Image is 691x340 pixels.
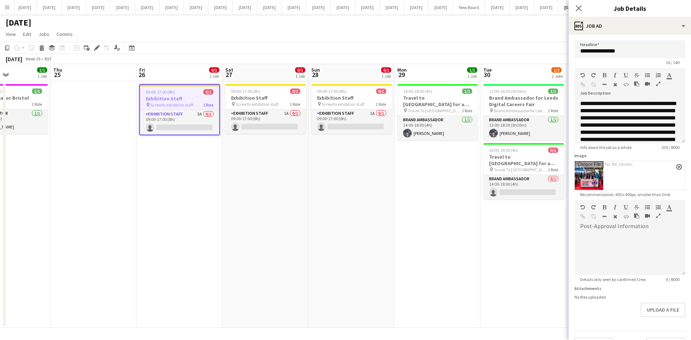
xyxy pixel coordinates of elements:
[574,145,637,150] span: Info about the job as a whole
[140,110,219,135] app-card-role: Exhibition Staff3A0/109:00-17:00 (8h)
[602,72,607,78] button: Bold
[290,89,300,94] span: 0/1
[623,72,628,78] button: Underline
[53,67,62,73] span: Thu
[569,4,691,13] h3: Job Details
[3,30,19,39] a: View
[37,67,47,73] span: 1/1
[184,0,208,14] button: [DATE]
[494,167,548,172] span: Travel To [GEOGRAPHIC_DATA] for Recruitment fair
[510,0,534,14] button: [DATE]
[634,213,639,219] button: Paste as plain text
[209,67,219,73] span: 0/1
[39,31,49,37] span: Jobs
[322,101,365,107] span: Screwfix exhibition staff
[317,89,346,94] span: 09:00-17:00 (8h)
[660,277,685,282] span: 0 / 8000
[380,0,404,14] button: [DATE]
[403,89,432,94] span: 14:00-18:00 (4h)
[295,67,305,73] span: 0/1
[489,89,527,94] span: 13:00-18:30 (5h30m)
[236,101,279,107] span: Screwfix exhibition staff
[396,71,407,79] span: 29
[667,72,672,78] button: Text Color
[494,108,548,113] span: Brand Ambassador for Leeds Digital Careers fair
[548,148,558,153] span: 0/1
[32,101,42,107] span: 1 Role
[551,67,561,73] span: 1/2
[208,0,233,14] button: [DATE]
[159,0,184,14] button: [DATE]
[24,56,42,62] span: Week 39
[574,277,652,282] span: Details only seen by confirmed Crew
[623,214,628,219] button: HTML Code
[591,72,596,78] button: Redo
[397,67,407,73] span: Mon
[397,95,478,108] h3: Travel to [GEOGRAPHIC_DATA] for a recruitment fair on [DATE]
[574,286,601,291] label: Attachments
[485,0,510,14] button: [DATE]
[295,73,305,79] div: 1 Job
[645,72,650,78] button: Unordered List
[225,84,306,134] div: 09:00-17:00 (8h)0/1Exhibition Staff Screwfix exhibition staff1 RoleExhibition Staff1A0/109:00-17:...
[660,60,685,65] span: 16 / 140
[602,82,607,87] button: Horizontal Line
[634,72,639,78] button: Strikethrough
[548,89,558,94] span: 1/1
[483,143,564,199] app-job-card: 14:00-18:00 (4h)0/1Travel to [GEOGRAPHIC_DATA] for a recruitment fair on [DATE] Travel To [GEOGRA...
[209,73,219,79] div: 1 Job
[376,101,386,107] span: 1 Role
[311,109,392,134] app-card-role: Exhibition Staff1A0/109:00-17:00 (8h)
[489,148,518,153] span: 14:00-18:00 (4h)
[6,31,16,37] span: View
[667,204,672,210] button: Text Color
[656,81,661,87] button: Fullscreen
[656,145,685,150] span: 539 / 8000
[139,84,220,135] app-job-card: 09:00-17:00 (8h)0/1Exhibition Staff Screwfix exhibition staff1 RoleExhibition Staff3A0/109:00-17:...
[559,0,583,14] button: [DATE]
[355,0,380,14] button: [DATE]
[310,71,320,79] span: 28
[552,73,563,79] div: 2 Jobs
[224,71,233,79] span: 27
[54,30,76,39] a: Comms
[467,67,477,73] span: 1/1
[135,0,159,14] button: [DATE]
[602,214,607,219] button: Horizontal Line
[634,204,639,210] button: Strikethrough
[483,175,564,199] app-card-role: Brand Ambassador0/114:00-18:00 (4h)
[429,0,453,14] button: [DATE]
[311,67,320,73] span: Sun
[138,71,145,79] span: 26
[548,167,558,172] span: 1 Role
[404,0,429,14] button: [DATE]
[656,213,661,219] button: Fullscreen
[397,84,478,140] app-job-card: 14:00-18:00 (4h)1/1Travel to [GEOGRAPHIC_DATA] for a recruitment fair on [DATE] Travel To [GEOGRA...
[62,0,86,14] button: [DATE]
[52,71,62,79] span: 25
[641,303,685,317] button: Upload a file
[462,89,472,94] span: 1/1
[233,0,257,14] button: [DATE]
[534,0,559,14] button: [DATE]
[574,192,676,197] span: Recommendation: 600 x 400px, smaller than 2mb
[13,0,37,14] button: [DATE]
[225,95,306,101] h3: Exhibition Staff
[634,81,639,87] button: Paste as plain text
[282,0,306,14] button: [DATE]
[613,72,618,78] button: Italic
[86,0,110,14] button: [DATE]
[602,204,607,210] button: Bold
[139,67,145,73] span: Fri
[225,67,233,73] span: Sat
[453,0,485,14] button: New Board
[483,67,492,73] span: Tue
[110,0,135,14] button: [DATE]
[623,204,628,210] button: Underline
[580,72,585,78] button: Undo
[483,84,564,140] app-job-card: 13:00-18:30 (5h30m)1/1Brand Ambassador for Leeds Digital Careers Fair Brand Ambassador for Leeds ...
[397,116,478,140] app-card-role: Brand Ambassador1/114:00-18:00 (4h)[PERSON_NAME]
